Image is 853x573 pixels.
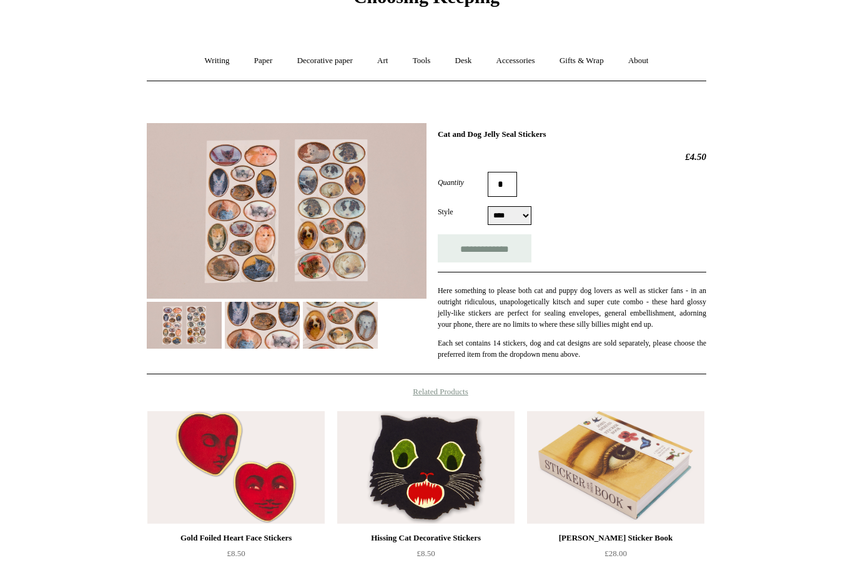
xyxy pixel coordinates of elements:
label: Quantity [438,177,488,188]
span: £28.00 [604,549,627,558]
div: Hissing Cat Decorative Stickers [340,531,511,546]
img: Gold Foiled Heart Face Stickers [147,411,325,524]
a: Decorative paper [286,44,364,77]
a: Gifts & Wrap [548,44,615,77]
img: Cat and Dog Jelly Seal Stickers [225,302,300,349]
p: Here something to please both cat and puppy dog lovers as well as sticker fans - in an outright r... [438,285,706,330]
a: Tools [402,44,442,77]
div: [PERSON_NAME] Sticker Book [530,531,701,546]
p: Each set contains 14 stickers, dog and cat designs are sold separately, please choose the preferr... [438,337,706,360]
a: Hissing Cat Decorative Stickers Hissing Cat Decorative Stickers [337,411,515,524]
a: Desk [444,44,483,77]
label: Style [438,206,488,217]
div: Gold Foiled Heart Face Stickers [150,531,322,546]
a: John Derian Sticker Book John Derian Sticker Book [527,411,704,524]
a: Gold Foiled Heart Face Stickers Gold Foiled Heart Face Stickers [147,411,325,524]
a: Art [366,44,399,77]
h1: Cat and Dog Jelly Seal Stickers [438,129,706,139]
img: Cat and Dog Jelly Seal Stickers [147,302,222,349]
a: Accessories [485,44,546,77]
img: Hissing Cat Decorative Stickers [337,411,515,524]
a: Writing [194,44,241,77]
a: Paper [243,44,284,77]
img: Cat and Dog Jelly Seal Stickers [147,123,426,299]
h2: £4.50 [438,151,706,162]
img: Cat and Dog Jelly Seal Stickers [303,302,378,349]
img: John Derian Sticker Book [527,411,704,524]
h4: Related Products [114,387,739,397]
span: £8.50 [227,549,245,558]
a: About [617,44,660,77]
span: £8.50 [417,549,435,558]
